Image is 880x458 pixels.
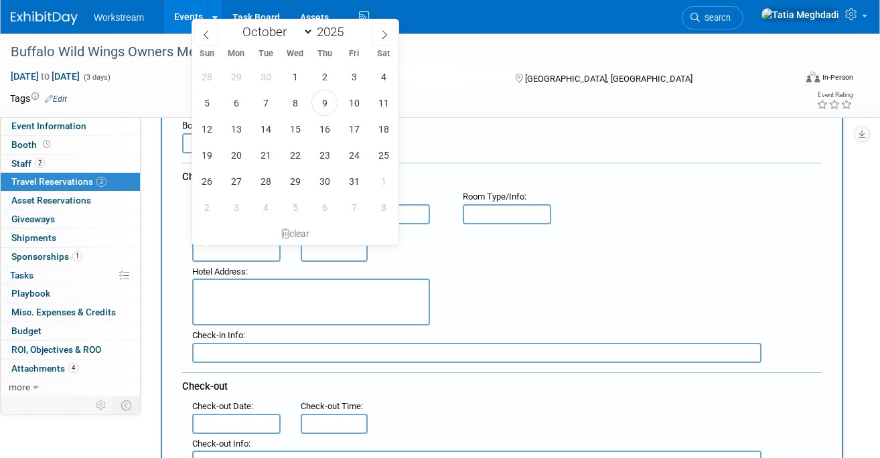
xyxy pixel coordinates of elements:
span: Check-out [182,380,228,392]
span: September 29, 2025 [223,64,249,90]
span: Playbook [11,288,50,299]
a: Playbook [1,285,140,303]
div: In-Person [822,72,853,82]
span: November 7, 2025 [341,194,367,220]
span: November 2, 2025 [194,194,220,220]
a: Tasks [1,266,140,285]
span: October 24, 2025 [341,142,367,168]
span: Thu [310,50,340,58]
span: October 27, 2025 [223,168,249,194]
span: Sat [369,50,398,58]
span: September 30, 2025 [252,64,279,90]
span: Sun [192,50,222,58]
span: October 19, 2025 [194,142,220,168]
span: Booth [11,139,53,150]
span: October 9, 2025 [311,90,338,116]
span: October 16, 2025 [311,116,338,142]
span: Staff [11,158,45,169]
span: [DATE] [DATE] [10,70,80,82]
span: ROI, Objectives & ROO [11,344,101,355]
span: November 1, 2025 [370,168,396,194]
small: : [192,330,245,340]
select: Month [236,23,313,40]
span: 1 [72,251,82,261]
span: Check-in Info [192,330,243,340]
span: November 6, 2025 [311,194,338,220]
small: : [192,439,250,449]
a: Booth [1,136,140,154]
a: Asset Reservations [1,192,140,210]
span: 2 [35,158,45,168]
a: Travel Reservations2 [1,173,140,191]
span: Fri [340,50,369,58]
span: November 3, 2025 [223,194,249,220]
span: October 17, 2025 [341,116,367,142]
span: Search [700,13,731,23]
span: Attachments [11,363,78,374]
span: Check-in [182,171,222,183]
span: October 23, 2025 [311,142,338,168]
span: Check-out Time [301,401,361,411]
span: Hotel Address [192,266,246,277]
small: : [301,401,363,411]
span: Workstream [94,12,144,23]
small: : [192,401,253,411]
span: November 8, 2025 [370,194,396,220]
span: Check-out Date [192,401,251,411]
a: Shipments [1,229,140,247]
span: October 30, 2025 [311,168,338,194]
span: Tue [251,50,281,58]
span: October 22, 2025 [282,142,308,168]
td: Tags [10,92,67,105]
span: October 26, 2025 [194,168,220,194]
a: Search [682,6,743,29]
span: Misc. Expenses & Credits [11,307,116,317]
span: October 25, 2025 [370,142,396,168]
span: Asset Reservations [11,195,91,206]
span: more [9,382,30,392]
a: Attachments4 [1,360,140,378]
span: Giveaways [11,214,55,224]
span: October 8, 2025 [282,90,308,116]
span: Tasks [10,270,33,281]
span: (3 days) [82,73,111,82]
span: October 1, 2025 [282,64,308,90]
span: October 18, 2025 [370,116,396,142]
span: Mon [222,50,251,58]
span: October 11, 2025 [370,90,396,116]
a: Misc. Expenses & Credits [1,303,140,321]
span: October 4, 2025 [370,64,396,90]
input: Year [313,24,354,40]
span: October 7, 2025 [252,90,279,116]
td: Toggle Event Tabs [113,396,141,414]
span: Wed [281,50,310,58]
span: to [39,71,52,82]
span: October 6, 2025 [223,90,249,116]
span: October 10, 2025 [341,90,367,116]
span: November 4, 2025 [252,194,279,220]
body: Rich Text Area. Press ALT-0 for help. [7,5,620,19]
div: Event Format [729,70,853,90]
div: Booking Confirmation Number: [182,113,822,133]
a: more [1,378,140,396]
span: Room Type/Info [463,192,524,202]
span: Shipments [11,232,56,243]
span: [GEOGRAPHIC_DATA], [GEOGRAPHIC_DATA] [525,74,692,84]
span: October 3, 2025 [341,64,367,90]
span: Booth not reserved yet [40,139,53,149]
img: Tatia Meghdadi [761,7,840,22]
div: Buffalo Wild Wings Owners Meeting [6,40,782,64]
a: ROI, Objectives & ROO [1,341,140,359]
td: Personalize Event Tab Strip [90,396,113,414]
span: October 5, 2025 [194,90,220,116]
span: October 21, 2025 [252,142,279,168]
span: October 12, 2025 [194,116,220,142]
span: Sponsorships [11,251,82,262]
span: October 2, 2025 [311,64,338,90]
div: clear [192,222,398,245]
span: Travel Reservations [11,176,106,187]
span: Event Information [11,121,86,131]
span: October 28, 2025 [252,168,279,194]
img: ExhibitDay [11,11,78,25]
div: Event Rating [816,92,853,98]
